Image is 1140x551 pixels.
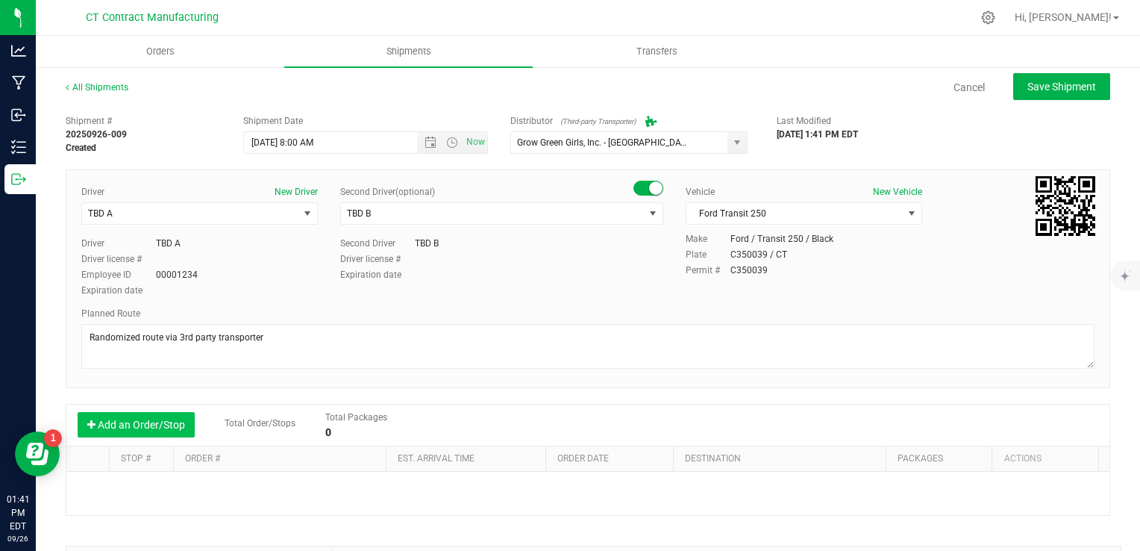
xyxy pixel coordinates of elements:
[1027,81,1096,93] span: Save Shipment
[777,114,831,128] label: Last Modified
[81,268,156,281] label: Employee ID
[7,533,29,544] p: 09/26
[557,453,609,464] a: Order date
[347,208,371,219] span: TBD B
[686,264,730,277] label: Permit #
[81,237,156,250] label: Driver
[686,185,715,199] label: Vehicle
[78,412,195,438] button: Add an Order/Stop
[243,114,303,128] label: Shipment Date
[7,493,29,533] p: 01:41 PM EDT
[533,36,781,67] a: Transfers
[616,45,698,58] span: Transfers
[1015,11,1112,23] span: Hi, [PERSON_NAME]!
[511,132,721,153] input: Select
[325,426,331,438] strong: 0
[66,143,96,153] strong: Created
[1013,73,1110,100] button: Save Shipment
[685,453,741,464] a: Destination
[727,132,746,153] span: select
[730,232,833,246] div: Ford / Transit 250 / Black
[686,203,903,224] span: Ford Transit 250
[340,185,435,199] label: Second Driver
[284,36,533,67] a: Shipments
[418,137,443,149] span: Open the date view
[225,418,295,429] span: Total Order/Stops
[979,10,997,25] div: Manage settings
[81,252,156,266] label: Driver license #
[81,284,156,297] label: Expiration date
[1036,176,1095,236] img: Scan me!
[686,248,730,261] label: Plate
[121,453,151,464] a: Stop #
[463,131,488,153] span: Set Current date
[126,45,195,58] span: Orders
[11,172,26,187] inline-svg: Outbound
[185,453,220,464] a: Order #
[873,185,922,199] button: New Vehicle
[15,432,60,476] iframe: Resource center
[398,453,475,464] a: Est. arrival time
[730,264,768,277] div: C350039
[81,308,140,319] span: Planned Route
[953,80,985,95] a: Cancel
[510,114,553,128] label: Distributor
[11,140,26,155] inline-svg: Inventory
[11,43,26,58] inline-svg: Analytics
[325,412,387,423] span: Total Packages
[275,185,318,199] button: New Driver
[156,268,198,281] div: 00001234
[903,203,921,224] span: select
[644,203,663,224] span: select
[11,108,26,122] inline-svg: Inbound
[439,137,465,149] span: Open the time view
[992,446,1098,472] th: Actions
[36,36,284,67] a: Orders
[560,117,636,125] small: (Third-party Transporter)
[86,11,219,24] span: CT Contract Manufacturing
[395,187,435,197] span: (optional)
[777,129,858,140] strong: [DATE] 1:41 PM EDT
[156,237,181,250] div: TBD A
[11,75,26,90] inline-svg: Manufacturing
[1036,176,1095,236] qrcode: 20250926-009
[898,453,943,464] a: Packages
[298,203,317,224] span: select
[81,185,104,199] label: Driver
[340,237,415,250] label: Second Driver
[66,82,128,93] a: All Shipments
[66,129,127,140] strong: 20250926-009
[415,237,439,250] div: TBD B
[66,114,221,128] span: Shipment #
[366,45,451,58] span: Shipments
[88,208,113,219] span: TBD A
[730,248,787,261] div: C350039 / CT
[44,429,62,447] iframe: Resource center unread badge
[340,268,415,281] label: Expiration date
[686,232,730,246] label: Make
[340,252,415,266] label: Driver license #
